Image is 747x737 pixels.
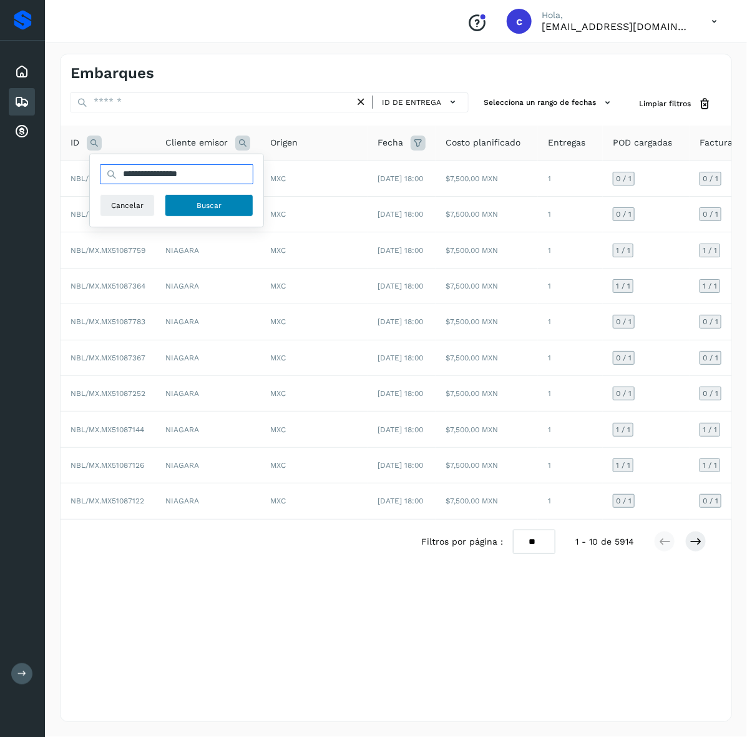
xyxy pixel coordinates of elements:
td: 1 [538,376,603,412]
td: $7,500.00 MXN [436,304,538,340]
td: NIAGARA [155,340,260,375]
span: NBL/MX.MX51087979 [71,210,145,219]
span: 1 / 1 [703,462,717,469]
td: NIAGARA [155,232,260,268]
td: $7,500.00 MXN [436,268,538,304]
span: MXC [270,461,286,470]
span: 1 / 1 [703,426,717,433]
span: Origen [270,136,298,149]
span: ID de entrega [382,97,441,108]
td: 1 [538,340,603,375]
span: 0 / 1 [703,354,718,362]
span: [DATE] 18:00 [378,174,423,183]
span: 0 / 1 [616,175,632,182]
span: Filtros por página : [421,535,503,548]
td: 1 [538,412,603,447]
span: ID [71,136,79,149]
span: MXC [270,354,286,362]
span: MXC [270,282,286,290]
span: 0 / 1 [616,210,632,218]
span: 1 / 1 [703,247,717,254]
h4: Embarques [71,64,154,82]
span: POD cargadas [613,136,672,149]
td: $7,500.00 MXN [436,376,538,412]
span: Costo planificado [446,136,520,149]
span: NBL/MX.MX51087122 [71,497,144,505]
td: NIAGARA [155,376,260,412]
span: 0 / 1 [703,175,718,182]
span: 1 / 1 [616,247,630,254]
div: Inicio [9,58,35,86]
span: MXC [270,425,286,434]
span: [DATE] 18:00 [378,210,423,219]
span: MXC [270,497,286,505]
span: NBL/MX.MX51087759 [71,246,145,255]
p: cuentas3@enlacesmet.com.mx [542,21,691,32]
span: 0 / 1 [703,210,718,218]
span: NBL/MX.MX51087783 [71,317,145,326]
span: [DATE] 18:00 [378,246,423,255]
span: 1 - 10 de 5914 [575,535,634,548]
span: 1 / 1 [616,282,630,290]
span: NBL/MX.MX51087252 [71,389,145,398]
td: $7,500.00 MXN [436,232,538,268]
td: 1 [538,447,603,483]
span: 0 / 1 [616,318,632,325]
button: Selecciona un rango de fechas [479,92,619,113]
span: MXC [270,389,286,398]
td: NIAGARA [155,483,260,519]
span: NBL/MX.MX51087364 [71,282,145,290]
td: NIAGARA [155,447,260,483]
span: [DATE] 18:00 [378,389,423,398]
span: NBL/MX.MX51087819 [71,174,144,183]
span: [DATE] 18:00 [378,425,423,434]
span: Entregas [548,136,585,149]
span: Fecha [378,136,403,149]
td: 1 [538,197,603,232]
td: 1 [538,268,603,304]
td: 1 [538,304,603,340]
span: 1 / 1 [703,282,717,290]
span: Limpiar filtros [639,98,691,109]
span: 1 / 1 [616,462,630,469]
span: MXC [270,246,286,255]
div: Cuentas por cobrar [9,118,35,146]
span: NBL/MX.MX51087144 [71,425,144,434]
button: Limpiar filtros [629,92,721,116]
td: 1 [538,483,603,519]
div: Embarques [9,88,35,116]
span: Cliente emisor [165,136,228,149]
span: NBL/MX.MX51087367 [71,354,145,362]
span: NBL/MX.MX51087126 [71,461,144,470]
span: 0 / 1 [616,497,632,505]
span: 0 / 1 [616,354,632,362]
td: NIAGARA [155,412,260,447]
td: 1 [538,232,603,268]
td: NIAGARA [155,304,260,340]
span: 1 / 1 [616,426,630,433]
span: 0 / 1 [703,390,718,397]
td: $7,500.00 MXN [436,340,538,375]
button: ID de entrega [378,93,463,111]
td: $7,500.00 MXN [436,447,538,483]
span: 0 / 1 [703,318,718,325]
span: MXC [270,317,286,326]
span: [DATE] 18:00 [378,497,423,505]
span: [DATE] 18:00 [378,282,423,290]
span: 0 / 1 [703,497,718,505]
p: Hola, [542,10,691,21]
span: [DATE] 18:00 [378,317,423,326]
td: $7,500.00 MXN [436,161,538,196]
span: MXC [270,174,286,183]
span: [DATE] 18:00 [378,461,423,470]
span: Factura [700,136,733,149]
span: [DATE] 18:00 [378,354,423,362]
td: 1 [538,161,603,196]
td: $7,500.00 MXN [436,483,538,519]
span: MXC [270,210,286,219]
span: 0 / 1 [616,390,632,397]
td: $7,500.00 MXN [436,412,538,447]
td: NIAGARA [155,268,260,304]
td: $7,500.00 MXN [436,197,538,232]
